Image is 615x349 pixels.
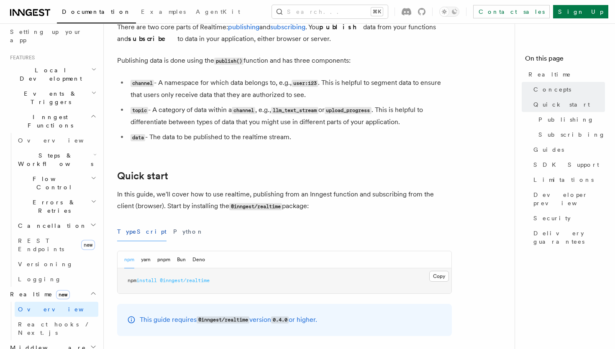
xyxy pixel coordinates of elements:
button: Search...⌘K [272,5,388,18]
span: Documentation [62,8,131,15]
li: - A namespace for which data belongs to, e.g., . This is helpful to segment data to ensure that u... [128,77,452,101]
code: @inngest/realtime [229,203,282,210]
a: Documentation [57,3,136,23]
a: AgentKit [191,3,245,23]
span: Security [533,214,571,222]
button: TypeScript [117,222,167,241]
code: 0.4.0 [271,316,289,324]
button: Cancellation [15,218,98,233]
a: Developer preview [530,187,605,211]
span: Concepts [533,85,571,94]
p: Publishing data is done using the function and has three components: [117,55,452,67]
p: In this guide, we'll cover how to use realtime, publishing from an Inngest function and subscribi... [117,189,452,212]
a: Delivery guarantees [530,226,605,249]
h4: On this page [525,53,605,67]
span: Flow Control [15,175,91,191]
span: new [81,240,95,250]
span: Features [7,54,35,61]
code: topic [131,107,148,114]
span: AgentKit [196,8,240,15]
button: Bun [177,251,186,268]
span: @inngest/realtime [160,278,210,283]
a: subscribing [270,23,305,31]
button: Errors & Retries [15,195,98,218]
button: pnpm [157,251,170,268]
button: Steps & Workflows [15,148,98,171]
button: Copy [429,271,449,282]
button: npm [124,251,134,268]
a: Overview [15,133,98,148]
a: Quick start [117,170,168,182]
code: channel [131,80,154,87]
span: Logging [18,276,61,283]
strong: subscribe [128,35,177,43]
li: - The data to be published to the realtime stream. [128,131,452,143]
button: Flow Control [15,171,98,195]
span: Guides [533,145,564,154]
a: Quick start [530,97,605,112]
a: Guides [530,142,605,157]
button: yarn [141,251,151,268]
span: REST Endpoints [18,237,64,252]
span: Delivery guarantees [533,229,605,246]
button: Inngest Functions [7,110,98,133]
a: Sign Up [553,5,608,18]
code: channel [232,107,255,114]
span: Steps & Workflows [15,151,93,168]
div: Realtimenew [7,302,98,340]
span: Errors & Retries [15,198,91,215]
a: Logging [15,272,98,287]
span: npm [128,278,136,283]
span: Events & Triggers [7,89,91,106]
span: new [56,290,70,299]
code: data [131,134,145,141]
button: Events & Triggers [7,86,98,110]
code: @inngest/realtime [197,316,249,324]
a: React hooks / Next.js [15,317,98,340]
a: Limitations [530,172,605,187]
span: SDK Support [533,160,599,169]
code: user:123 [292,80,318,87]
span: Realtime [528,70,571,79]
span: Inngest Functions [7,113,90,130]
code: upload_progress [325,107,372,114]
kbd: ⌘K [371,8,383,16]
button: Toggle dark mode [439,7,459,17]
span: React hooks / Next.js [18,321,92,336]
a: SDK Support [530,157,605,172]
code: llm_text_stream [271,107,318,114]
span: Cancellation [15,222,87,230]
span: Developer preview [533,191,605,207]
button: Realtimenew [7,287,98,302]
span: Subscribing [538,130,605,139]
span: Examples [141,8,186,15]
p: This guide requires version or higher. [140,314,317,326]
span: install [136,278,157,283]
li: - A category of data within a , e.g., or . This is helpful to differentiate between types of data... [128,104,452,128]
strong: publish [319,23,363,31]
span: Setting up your app [10,28,82,43]
a: REST Endpointsnew [15,233,98,257]
span: Publishing [538,115,594,124]
p: There are two core parts of Realtime: and . You data from your functions and to data in your appl... [117,21,452,45]
span: Quick start [533,100,590,109]
span: Local Development [7,66,91,83]
span: Limitations [533,176,594,184]
a: Overview [15,302,98,317]
a: publishing [228,23,259,31]
a: Versioning [15,257,98,272]
button: Deno [192,251,205,268]
a: Subscribing [535,127,605,142]
button: Local Development [7,63,98,86]
a: Concepts [530,82,605,97]
div: Inngest Functions [7,133,98,287]
span: Realtime [7,290,70,298]
button: Python [173,222,204,241]
a: Realtime [525,67,605,82]
span: Overview [18,137,104,144]
span: Versioning [18,261,73,267]
code: publish() [214,58,243,65]
a: Contact sales [473,5,550,18]
a: Security [530,211,605,226]
span: Overview [18,306,104,313]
